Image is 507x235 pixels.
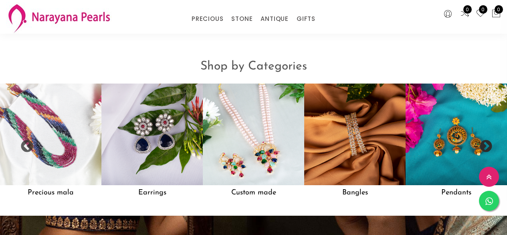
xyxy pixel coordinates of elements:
[20,140,28,148] button: Previous
[203,84,304,185] img: Custom made
[479,5,487,14] span: 0
[304,84,406,185] img: Bangles
[192,13,223,25] a: PRECIOUS
[476,9,485,19] a: 0
[261,13,289,25] a: ANTIQUE
[297,13,315,25] a: GIFTS
[203,185,304,200] h5: Custom made
[460,9,470,19] a: 0
[491,9,501,19] button: 0
[406,185,507,200] h5: Pendants
[406,84,507,185] img: Pendants
[304,185,406,200] h5: Bangles
[101,84,203,185] img: Earrings
[479,140,487,148] button: Next
[495,5,503,14] span: 0
[231,13,252,25] a: STONE
[463,5,472,14] span: 0
[101,185,203,200] h5: Earrings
